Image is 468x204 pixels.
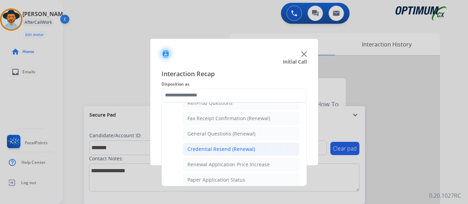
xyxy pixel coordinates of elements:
[161,80,307,88] span: Disposition as
[187,161,270,168] div: Renewal Application Price Increase
[161,69,307,80] span: Interaction Recap
[283,58,307,65] span: Initial Call
[187,146,255,153] div: Credential Resend (Renewal)
[187,130,255,137] div: General Questions (Renewal)
[187,115,270,122] div: Fax Receipt Confirmation (Renewal)
[157,45,174,62] img: contactIcon
[429,191,461,200] p: 0.20.1027RC
[187,100,233,107] div: RenProb Questions
[187,176,245,183] div: Paper Application Status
